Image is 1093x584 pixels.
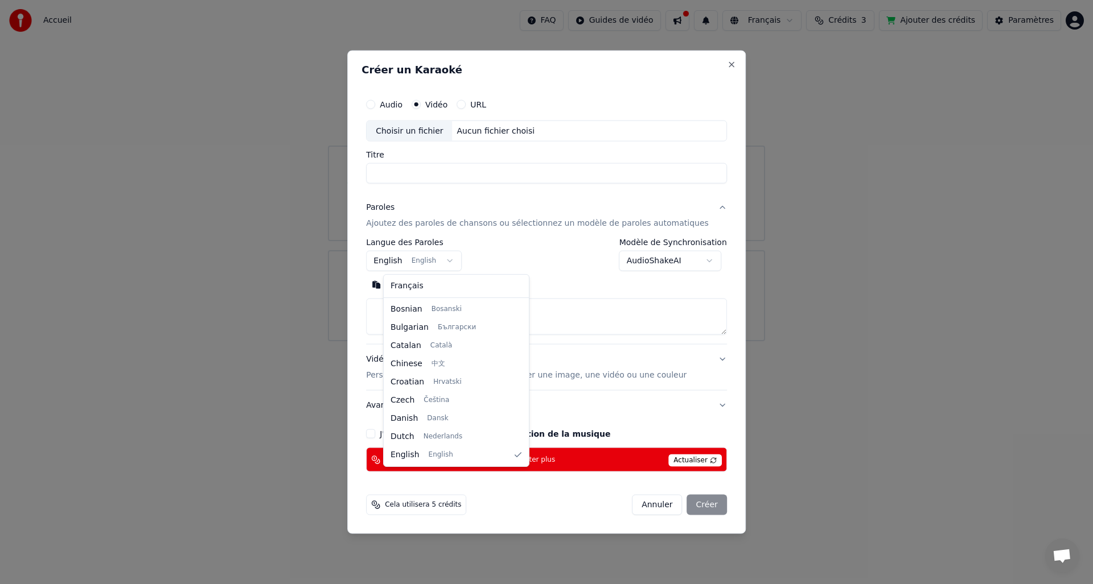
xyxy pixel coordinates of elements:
span: Hrvatski [433,378,462,387]
span: Nederlands [424,432,462,441]
span: Bosanski [432,305,462,314]
span: Dansk [427,414,448,423]
span: Danish [391,413,418,424]
span: Čeština [424,396,449,405]
span: Bosnian [391,304,422,315]
span: Bulgarian [391,322,429,333]
span: English [429,450,453,459]
span: Chinese [391,358,422,370]
span: Catalan [391,340,421,351]
span: Français [391,280,424,292]
span: Czech [391,395,414,406]
span: Dutch [391,431,414,442]
span: Català [430,341,452,350]
span: English [391,449,420,461]
span: 中文 [432,359,445,368]
span: Български [438,323,476,332]
span: Croatian [391,376,424,388]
